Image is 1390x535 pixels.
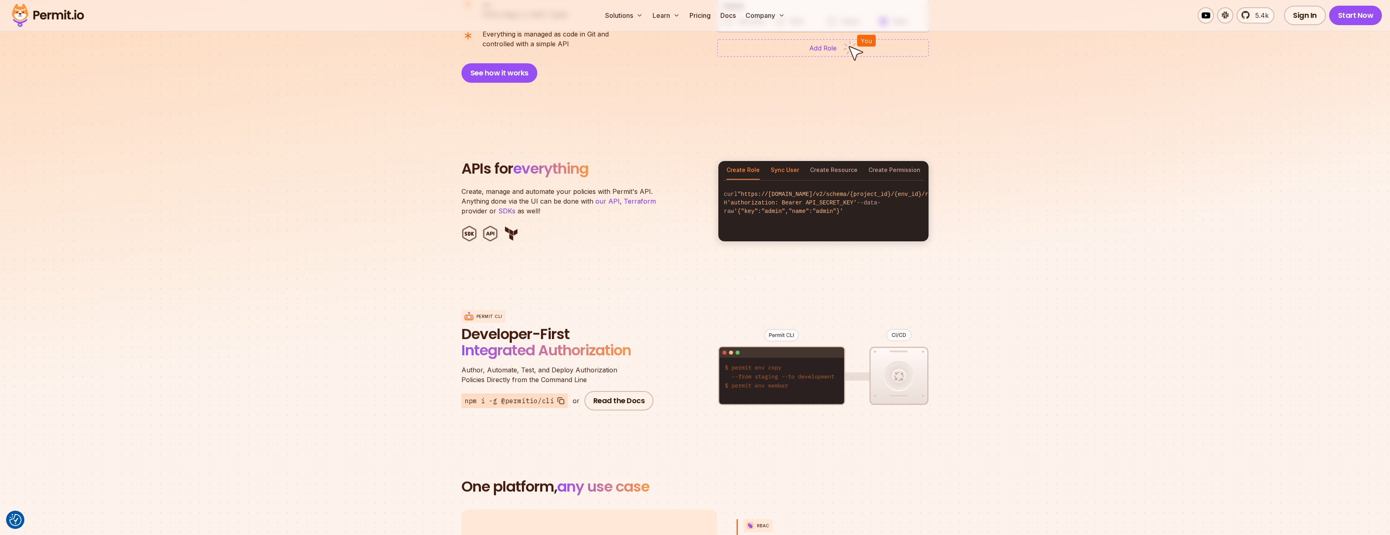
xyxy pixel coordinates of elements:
a: Start Now [1329,6,1382,25]
span: any use case [557,476,649,497]
span: npm i -g @permitio/cli [465,396,554,406]
span: Author, Automate, Test, and Deploy Authorization [461,365,656,375]
code: curl -H --data-raw [718,184,929,222]
a: Read the Docs [584,391,654,410]
p: Create, manage and automate your policies with Permit's API. Anything done via the UI can be done... [461,187,664,216]
button: Sync User [771,161,799,180]
button: See how it works [461,63,537,83]
a: SDKs [498,207,515,215]
span: 5.4k [1250,11,1269,20]
a: Pricing [686,7,714,24]
span: Integrated Authorization [461,340,631,361]
a: Sign In [1284,6,1326,25]
a: Docs [717,7,739,24]
h2: One platform, [461,479,929,495]
span: "https://[DOMAIN_NAME]/v2/schema/{project_id}/{env_id}/roles" [737,191,945,198]
button: Create Permission [868,161,920,180]
span: '{"key":"admin","name":"admin"}' [734,208,843,215]
button: Create Role [726,161,760,180]
span: Developer-First [461,326,656,342]
button: Company [742,7,788,24]
button: Learn [649,7,683,24]
button: Create Resource [810,161,858,180]
p: Policies Directly from the Command Line [461,365,656,385]
button: Consent Preferences [9,514,22,526]
span: Everything is managed as code in Git and [483,29,609,39]
button: Solutions [602,7,646,24]
p: controlled with a simple API [483,29,609,49]
span: 'authorization: Bearer API_SECRET_KEY' [727,200,857,206]
img: Revisit consent button [9,514,22,526]
a: 5.4k [1237,7,1274,24]
h2: APIs for [461,161,708,177]
img: Permit logo [8,2,88,29]
p: Permit CLI [476,314,502,320]
a: our API [595,197,620,205]
button: npm i -g @permitio/cli [461,393,568,408]
span: everything [513,158,588,179]
a: Terraform [624,197,656,205]
div: or [573,396,580,406]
